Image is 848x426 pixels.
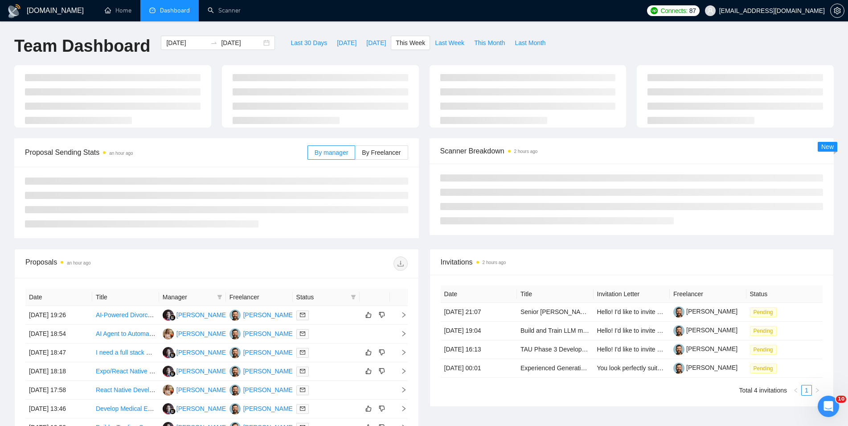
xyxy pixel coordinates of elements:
[176,347,228,357] div: [PERSON_NAME]
[92,289,159,306] th: Title
[517,303,594,322] td: Senior Django Developer (5+ years experience)
[243,385,295,395] div: [PERSON_NAME]
[25,362,92,381] td: [DATE] 18:18
[351,294,356,300] span: filter
[707,8,713,14] span: user
[226,289,293,306] th: Freelancer
[377,366,387,376] button: dislike
[243,329,295,339] div: [PERSON_NAME]
[291,38,327,48] span: Last 30 Days
[361,36,391,50] button: [DATE]
[673,363,684,374] img: c1-JWQDXWEy3CnA6sRtFzzU22paoDq5cZnWyBNc3HWqwvuW0qNnjm1CMP-YmbEEtPC
[520,364,712,372] a: Experienced Generative AI Engineer (RAG, Vector Retrieval, Scaling)
[208,7,241,14] a: searchScanner
[163,311,228,318] a: SS[PERSON_NAME]
[441,285,517,303] th: Date
[812,385,823,396] li: Next Page
[96,368,245,375] a: Expo/React Native - iOS first - Full Stack JS Preferred
[349,290,358,304] span: filter
[300,387,305,393] span: mail
[14,36,150,57] h1: Team Dashboard
[96,311,194,318] a: AI-Powered Divorce & Custody App
[597,364,788,372] span: You look perfectly suited for this job. Let me know if you're interested.
[229,328,241,339] img: VK
[750,346,780,353] a: Pending
[229,366,241,377] img: VK
[441,303,517,322] td: [DATE] 21:07
[217,294,222,300] span: filter
[300,331,305,336] span: mail
[396,38,425,48] span: This Week
[746,285,823,303] th: Status
[229,367,295,374] a: VK[PERSON_NAME]
[210,39,217,46] span: swap-right
[96,349,173,356] a: I need a full stack developer
[163,330,228,337] a: AV[PERSON_NAME]
[92,362,159,381] td: Expo/React Native - iOS first - Full Stack JS Preferred
[337,38,356,48] span: [DATE]
[315,149,348,156] span: By manager
[791,385,801,396] li: Previous Page
[670,285,746,303] th: Freelancer
[393,387,407,393] span: right
[332,36,361,50] button: [DATE]
[159,289,226,306] th: Manager
[229,310,241,321] img: VK
[441,256,823,268] span: Invitations
[689,6,696,16] span: 87
[25,289,92,306] th: Date
[379,311,385,318] span: dislike
[160,7,190,14] span: Dashboard
[379,349,385,356] span: dislike
[520,308,654,315] a: Senior [PERSON_NAME] (5+ years experience)
[750,345,777,355] span: Pending
[430,36,469,50] button: Last Week
[515,38,545,48] span: Last Month
[300,406,305,411] span: mail
[673,364,737,371] a: [PERSON_NAME]
[831,7,844,14] span: setting
[520,346,667,353] a: TAU Phase 3 Developer – Bring My AI Brother to Life
[365,311,372,318] span: like
[660,6,687,16] span: Connects:
[25,325,92,343] td: [DATE] 18:54
[67,261,90,265] time: an hour ago
[163,347,174,358] img: SS
[750,364,780,372] a: Pending
[92,306,159,325] td: AI-Powered Divorce & Custody App
[377,310,387,320] button: dislike
[166,38,207,48] input: Start date
[793,388,799,393] span: left
[750,364,777,373] span: Pending
[163,310,174,321] img: SS
[441,340,517,359] td: [DATE] 16:13
[365,405,372,412] span: like
[801,385,812,396] li: 1
[176,310,228,320] div: [PERSON_NAME]
[169,371,176,377] img: gigradar-bm.png
[673,345,737,352] a: [PERSON_NAME]
[739,385,787,396] li: Total 4 invitations
[750,307,777,317] span: Pending
[176,366,228,376] div: [PERSON_NAME]
[229,347,241,358] img: VK
[163,386,228,393] a: AV[PERSON_NAME]
[243,366,295,376] div: [PERSON_NAME]
[393,368,407,374] span: right
[483,260,506,265] time: 2 hours ago
[300,312,305,318] span: mail
[7,4,21,18] img: logo
[92,343,159,362] td: I need a full stack developer
[169,408,176,414] img: gigradar-bm.png
[25,343,92,362] td: [DATE] 18:47
[176,385,228,395] div: [PERSON_NAME]
[229,348,295,356] a: VK[PERSON_NAME]
[363,366,374,376] button: like
[210,39,217,46] span: to
[96,386,270,393] a: React Native Developer needed for AI English Tutor App (MVP)
[229,385,241,396] img: VK
[300,350,305,355] span: mail
[673,308,737,315] a: [PERSON_NAME]
[25,256,217,271] div: Proposals
[25,381,92,400] td: [DATE] 17:58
